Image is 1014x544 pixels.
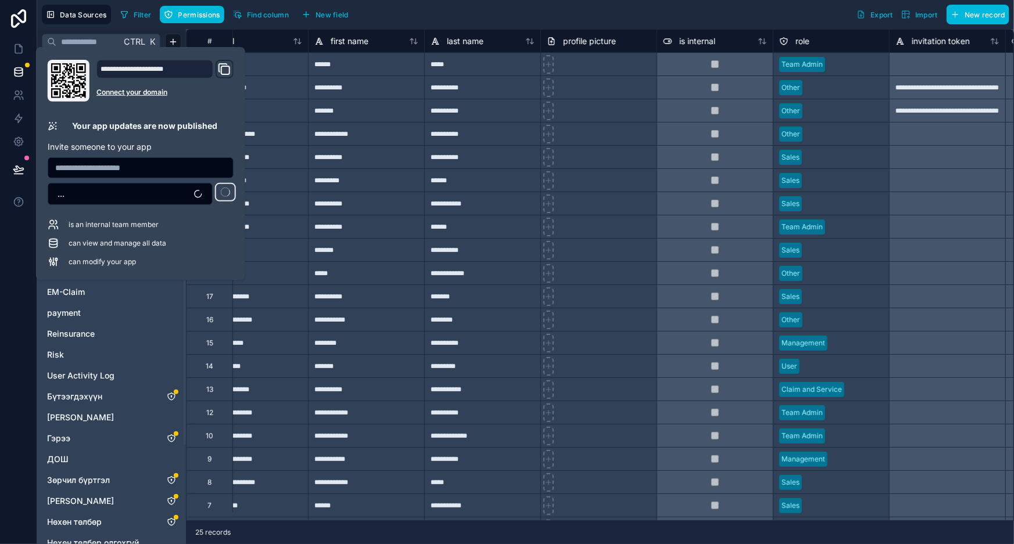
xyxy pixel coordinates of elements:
div: Reinsurance [42,325,181,343]
div: Team Admin [782,59,823,70]
span: Permissions [178,10,220,19]
button: Select Button [48,183,213,205]
a: Нөхөн төлбөр [47,516,153,528]
div: Зөрчил бүртгэл [42,471,181,489]
div: Sales [782,291,800,302]
a: Risk [47,349,153,361]
div: Гадагшаа хандалт [42,408,181,427]
div: Team Admin [782,431,823,441]
div: Domain and Custom Link [96,60,234,102]
a: ДОШ [47,453,153,465]
div: Other [782,129,800,139]
div: Нөхөн төлбөр [42,513,181,531]
span: [PERSON_NAME] [47,495,114,507]
button: New field [298,6,353,23]
button: Permissions [160,6,224,23]
div: 10 [206,431,213,441]
span: Гэрээ [47,433,70,444]
div: Гэрээ [42,429,181,448]
a: New record [942,5,1009,24]
div: Management [782,338,825,348]
div: Claim and Service [782,384,842,395]
a: Зөрчил бүртгэл [47,474,153,486]
div: Other [782,315,800,325]
span: Export [870,10,893,19]
div: Team Admin [782,222,823,232]
div: Зүйлийн дэлгэрэнгүй [42,492,181,510]
div: Sales [782,245,800,255]
div: 8 [207,478,212,487]
span: 25 records [195,528,231,537]
span: Data Sources [60,10,107,19]
span: Нөхөн төлбөр [47,516,102,528]
a: Гэрээ [47,433,153,444]
span: New record [965,10,1005,19]
a: [PERSON_NAME] [47,495,153,507]
span: ДОШ [47,453,69,465]
div: ДОШ [42,450,181,469]
button: Import [897,5,942,24]
span: K [148,38,156,46]
a: Reinsurance [47,328,153,340]
button: Export [852,5,897,24]
div: Sales [782,175,800,186]
div: Risk [42,345,181,364]
span: New field [316,10,349,19]
span: is an internal team member [69,220,159,229]
button: New record [947,5,1009,24]
button: Data Sources [42,5,111,24]
div: User Activity Log [42,366,181,385]
span: EM-Claim [47,286,85,298]
span: Бүтээгдэхүүн [47,391,102,402]
span: [PERSON_NAME] [47,412,114,423]
a: Бүтээгдэхүүн [47,391,153,402]
span: Ctrl [123,34,146,49]
div: EM-Claim [42,283,181,301]
div: 14 [206,362,213,371]
span: can view and manage all data [69,239,166,248]
span: can modify your app [69,257,136,266]
div: Management [782,454,825,464]
span: Зөрчил бүртгэл [47,474,110,486]
span: payment [47,307,81,319]
div: # [195,37,224,45]
div: 13 [206,385,213,394]
span: Find column [247,10,289,19]
div: 17 [206,292,213,301]
div: 12 [206,408,213,417]
div: Бүтээгдэхүүн [42,387,181,406]
div: Sales [782,477,800,488]
a: EM-Claim [47,286,153,298]
a: User Activity Log [47,370,153,381]
div: Sales [782,500,800,511]
div: Sales [782,152,800,163]
a: [PERSON_NAME] [47,412,153,423]
div: Other [782,82,800,93]
span: User Activity Log [47,370,114,381]
span: ... [58,188,65,200]
span: profile picture [563,35,616,47]
span: first name [331,35,368,47]
div: User [782,361,797,372]
span: last name [447,35,483,47]
div: 16 [206,315,213,325]
div: 9 [207,455,212,464]
a: payment [47,307,153,319]
div: Team Admin [782,408,823,418]
div: Sales [782,199,800,209]
a: Permissions [160,6,228,23]
div: 15 [206,338,213,348]
button: Find column [229,6,293,23]
div: Other [782,106,800,116]
div: 7 [207,501,212,510]
a: Connect your domain [96,88,234,97]
p: Invite someone to your app [48,141,234,153]
span: role [796,35,809,47]
button: Filter [116,6,156,23]
span: invitation token [912,35,970,47]
div: Other [782,268,800,279]
p: Your app updates are now published [72,120,217,132]
span: Reinsurance [47,328,95,340]
span: Filter [134,10,152,19]
span: Import [915,10,938,19]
